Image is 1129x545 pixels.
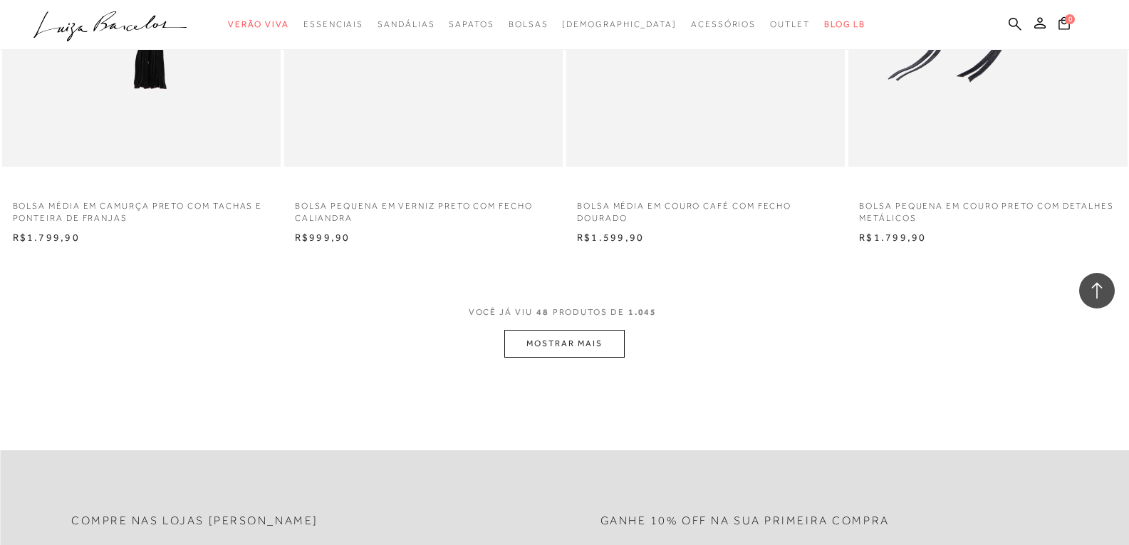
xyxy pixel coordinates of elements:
[770,19,810,29] span: Outlet
[504,330,624,358] button: MOSTRAR MAIS
[228,11,289,38] a: noSubCategoriesText
[13,232,80,243] span: R$1.799,90
[378,19,435,29] span: Sandálias
[577,232,644,243] span: R$1.599,90
[378,11,435,38] a: noSubCategoriesText
[71,514,318,528] h2: Compre nas lojas [PERSON_NAME]
[1054,16,1074,35] button: 0
[824,19,865,29] span: BLOG LB
[562,19,677,29] span: [DEMOGRAPHIC_DATA]
[303,19,363,29] span: Essenciais
[848,192,1127,224] a: BOLSA PEQUENA EM COURO PRETO COM DETALHES METÁLICOS
[628,307,657,317] span: 1.045
[469,307,661,317] span: VOCÊ JÁ VIU PRODUTOS DE
[600,514,890,528] h2: Ganhe 10% off na sua primeira compra
[824,11,865,38] a: BLOG LB
[562,11,677,38] a: noSubCategoriesText
[295,232,350,243] span: R$999,90
[509,19,548,29] span: Bolsas
[566,192,845,224] a: BOLSA MÉDIA EM COURO CAFÉ COM FECHO DOURADO
[509,11,548,38] a: noSubCategoriesText
[536,307,549,317] span: 48
[449,11,494,38] a: noSubCategoriesText
[691,11,756,38] a: noSubCategoriesText
[2,192,281,224] a: BOLSA MÉDIA EM CAMURÇA PRETO COM TACHAS E PONTEIRA DE FRANJAS
[284,192,563,224] a: BOLSA PEQUENA EM VERNIZ PRETO COM FECHO CALIANDRA
[303,11,363,38] a: noSubCategoriesText
[228,19,289,29] span: Verão Viva
[691,19,756,29] span: Acessórios
[449,19,494,29] span: Sapatos
[1065,14,1075,24] span: 0
[770,11,810,38] a: noSubCategoriesText
[859,232,926,243] span: R$1.799,90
